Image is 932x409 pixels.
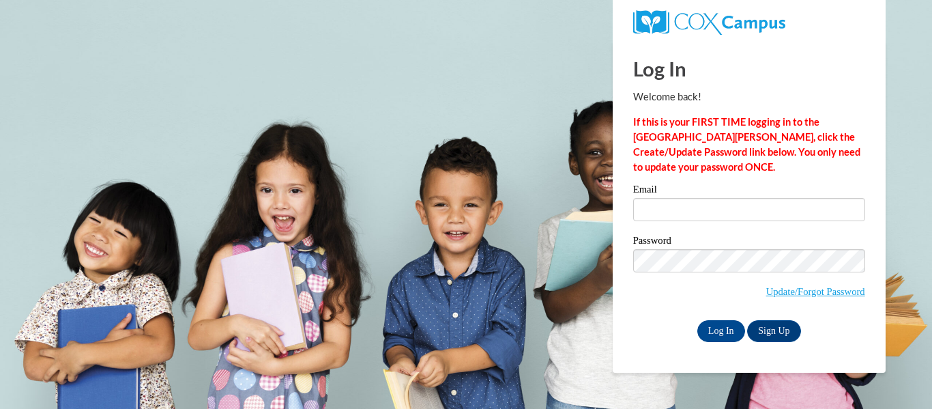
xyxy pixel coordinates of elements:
[633,236,865,249] label: Password
[697,320,745,342] input: Log In
[633,184,865,198] label: Email
[633,10,785,35] img: COX Campus
[766,286,865,297] a: Update/Forgot Password
[747,320,800,342] a: Sign Up
[633,116,860,173] strong: If this is your FIRST TIME logging in to the [GEOGRAPHIC_DATA][PERSON_NAME], click the Create/Upd...
[633,55,865,83] h1: Log In
[633,89,865,104] p: Welcome back!
[633,16,785,27] a: COX Campus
